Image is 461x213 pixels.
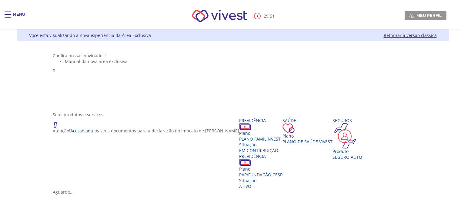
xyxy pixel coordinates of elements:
[384,32,437,38] a: Retornar à versão clássica
[239,123,251,130] img: ico_dinheiro.png
[53,128,239,134] p: Atenção! os seus documentos para a declaração do Imposto de [PERSON_NAME]
[239,166,282,172] div: Plano
[53,189,413,195] div: Aguarde...
[239,118,282,153] a: Previdência PlanoPLANO FAMILINVEST SituaçãoEM CONTRIBUIÇÃO
[53,112,413,195] section: <span lang="en" dir="ltr">ProdutosCard</span>
[53,67,55,73] span: X
[29,32,151,38] div: Você está visualizando a nova experiência da Área Exclusiva
[239,136,281,142] span: PLANO FAMILINVEST
[239,142,282,148] div: Situação
[282,118,332,145] a: Saúde PlanoPlano de Saúde VIVEST
[332,123,358,148] img: ico_seguros.png
[239,178,282,183] div: Situação
[65,58,128,64] span: Manual da nova área exclusiva
[70,128,95,134] a: Acesse aqui
[264,13,269,19] span: 29
[239,159,251,166] img: ico_dinheiro.png
[53,53,413,106] section: <span lang="pt-BR" dir="ltr">Visualizador do Conteúdo da Web</span> 1
[282,118,332,123] div: Saúde
[332,118,362,123] div: Seguros
[332,148,362,154] div: Produto
[13,12,25,24] div: Menu
[332,154,362,160] div: SEGURO AUTO
[53,112,413,118] div: Seus produtos e serviços
[405,11,446,20] a: Meu perfil
[254,13,276,19] div: :
[270,13,275,19] span: 51
[239,183,251,189] span: Ativo
[239,148,278,153] span: EM CONTRIBUIÇÃO
[282,139,332,145] span: Plano de Saúde VIVEST
[185,3,254,29] img: Vivest
[282,123,295,133] img: ico_coracao.png
[239,130,282,136] div: Plano
[332,118,362,160] a: Seguros Produto SEGURO AUTO
[239,118,282,123] div: Previdência
[409,14,414,18] img: Meu perfil
[53,118,63,128] img: ico_atencao.png
[53,53,413,58] div: Confira nossas novidades!
[239,153,282,189] a: Previdência PlanoPAP/FUNDAÇÃO CESP SituaçãoAtivo
[239,172,282,178] span: PAP/FUNDAÇÃO CESP
[282,133,332,139] div: Plano
[416,13,442,18] span: Meu perfil
[239,153,282,159] div: Previdência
